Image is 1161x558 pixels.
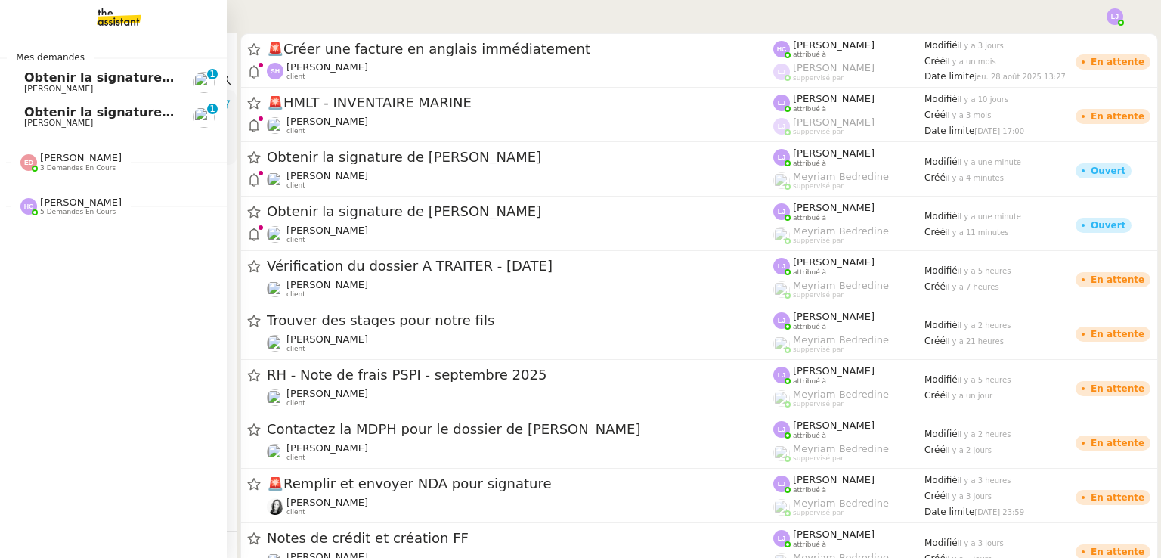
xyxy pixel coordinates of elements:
app-user-detailed-label: client [267,442,773,462]
span: Créé [924,445,946,455]
img: users%2FaellJyylmXSg4jqeVbanehhyYJm1%2Favatar%2Fprofile-pic%20(4).png [773,445,790,461]
img: users%2FTDxDvmCjFdN3QFePFNGdQUcJcQk1%2Favatar%2F0cfb3a67-8790-4592-a9ec-92226c678442 [193,107,215,128]
app-user-detailed-label: client [267,497,773,516]
span: [PERSON_NAME] [793,116,875,128]
div: Ouvert [1091,221,1125,230]
span: Modifié [924,538,958,548]
span: [PERSON_NAME] [793,93,875,104]
span: [PERSON_NAME] [793,365,875,377]
span: client [286,73,305,81]
span: [PERSON_NAME] [793,62,875,73]
app-user-label: attribué à [773,529,924,548]
span: [PERSON_NAME] [793,420,875,431]
div: En attente [1091,112,1144,121]
span: suppervisé par [793,182,844,191]
span: Vérification du dossier A TRAITER - [DATE] [267,259,773,273]
span: attribué à [793,105,826,113]
span: [PERSON_NAME] [793,311,875,322]
span: [PERSON_NAME] [286,279,368,290]
span: client [286,454,305,462]
span: [DATE] 17:00 [974,127,1024,135]
span: client [286,290,305,299]
span: attribué à [793,323,826,331]
app-user-label: attribué à [773,39,924,59]
img: svg [773,64,790,80]
span: il y a 5 heures [958,267,1011,275]
app-user-detailed-label: client [267,388,773,408]
span: il y a 3 jours [946,492,992,501]
span: attribué à [793,160,826,168]
span: [PERSON_NAME] [286,442,368,454]
div: En attente [1091,57,1144,67]
img: users%2FaellJyylmXSg4jqeVbanehhyYJm1%2Favatar%2Fprofile-pic%20(4).png [773,390,790,407]
img: users%2FaellJyylmXSg4jqeVbanehhyYJm1%2Favatar%2Fprofile-pic%20(4).png [773,336,790,352]
span: il y a 2 heures [958,321,1011,330]
span: suppervisé par [793,237,844,245]
img: svg [773,149,790,166]
span: jeu. 28 août 2025 13:27 [974,73,1066,81]
app-user-label: suppervisé par [773,334,924,354]
span: Modifié [924,211,958,222]
span: suppervisé par [793,128,844,136]
app-user-label: attribué à [773,365,924,385]
app-user-label: suppervisé par [773,225,924,245]
span: 5 demandes en cours [40,208,116,216]
span: [PERSON_NAME] [286,497,368,508]
span: RH - Note de frais PSPI - septembre 2025 [267,368,773,382]
img: users%2FERVxZKLGxhVfG9TsREY0WEa9ok42%2Favatar%2Fportrait-563450-crop.jpg [267,335,283,352]
span: Modifié [924,40,958,51]
span: Créé [924,281,946,292]
img: svg [20,154,37,171]
app-user-detailed-label: client [267,225,773,244]
span: il y a 3 heures [958,476,1011,485]
span: Modifié [924,265,958,276]
div: En attente [1091,547,1144,556]
div: En attente [1091,439,1144,448]
span: Créé [924,390,946,401]
span: [PERSON_NAME] [40,197,122,208]
app-user-label: suppervisé par [773,389,924,408]
span: client [286,181,305,190]
span: il y a 5 heures [958,376,1011,384]
span: Date limite [924,126,974,136]
span: Meyriam Bedredine [793,225,889,237]
img: users%2FaellJyylmXSg4jqeVbanehhyYJm1%2Favatar%2Fprofile-pic%20(4).png [773,499,790,516]
span: Meyriam Bedredine [793,498,889,509]
span: il y a 3 jours [958,42,1004,50]
span: Mes demandes [7,50,94,65]
div: En attente [1091,384,1144,393]
span: il y a 10 jours [958,95,1009,104]
app-user-label: attribué à [773,420,924,439]
img: svg [20,198,37,215]
span: [PERSON_NAME] [793,529,875,540]
span: Créé [924,227,946,237]
img: users%2F1KZeGoDA7PgBs4M3FMhJkcSWXSs1%2Favatar%2F872c3928-ebe4-491f-ae76-149ccbe264e1 [267,117,283,134]
img: users%2FTDxDvmCjFdN3QFePFNGdQUcJcQk1%2Favatar%2F0cfb3a67-8790-4592-a9ec-92226c678442 [193,72,215,93]
span: [DATE] 23:59 [974,508,1024,516]
span: attribué à [793,51,826,59]
span: attribué à [793,214,826,222]
span: Modifié [924,374,958,385]
img: svg [773,203,790,220]
app-user-label: attribué à [773,256,924,276]
span: Créé [924,172,946,183]
div: En attente [1091,330,1144,339]
span: il y a 4 minutes [946,174,1004,182]
app-user-label: suppervisé par [773,171,924,191]
span: suppervisé par [793,346,844,354]
span: Date limite [924,71,974,82]
span: Créé [924,56,946,67]
span: attribué à [793,432,826,440]
span: 🚨 [267,476,283,491]
span: client [286,127,305,135]
span: il y a 21 heures [946,337,1004,346]
img: users%2FaellJyylmXSg4jqeVbanehhyYJm1%2Favatar%2Fprofile-pic%20(4).png [773,172,790,189]
span: il y a un jour [946,392,992,400]
span: Créer une facture en anglais immédiatement [267,42,773,56]
span: client [286,236,305,244]
div: Ouvert [1091,166,1125,175]
span: 🚨 [267,41,283,57]
app-user-label: suppervisé par [773,116,924,136]
span: suppervisé par [793,291,844,299]
span: il y a 2 jours [946,446,992,454]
